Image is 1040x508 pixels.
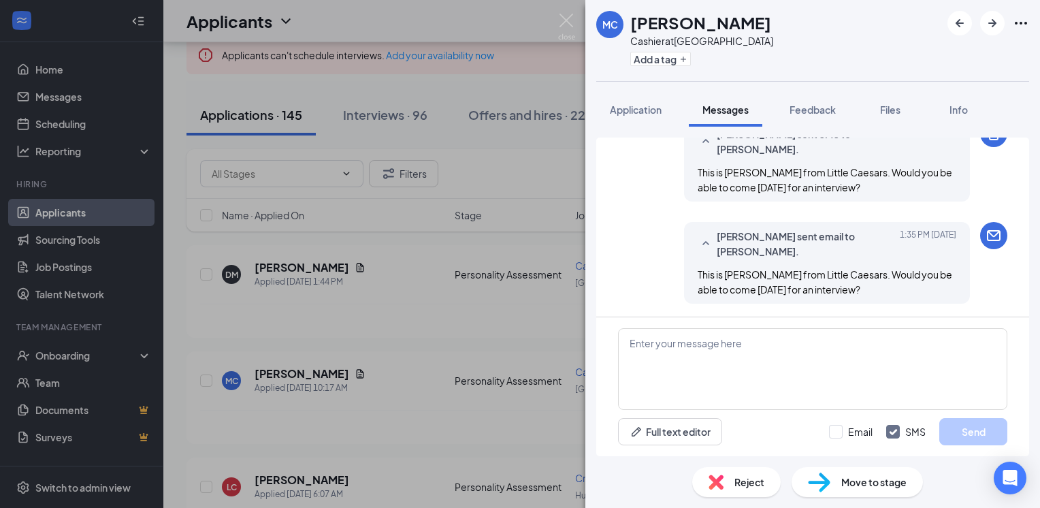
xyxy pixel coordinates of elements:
[900,229,956,259] span: [DATE] 1:35 PM
[702,104,749,116] span: Messages
[698,268,952,296] span: This is [PERSON_NAME] from Little Caesars. Would you be able to come [DATE] for an interview?
[980,11,1005,35] button: ArrowRight
[984,15,1001,31] svg: ArrowRight
[717,127,895,157] span: [PERSON_NAME] sent SMS to [PERSON_NAME].
[880,104,900,116] span: Files
[698,166,952,193] span: This is [PERSON_NAME] from Little Caesars. Would you be able to come [DATE] for an interview?
[630,34,773,48] div: Cashier at [GEOGRAPHIC_DATA]
[602,18,618,31] div: MC
[630,11,771,34] h1: [PERSON_NAME]
[698,133,714,150] svg: SmallChevronUp
[947,11,972,35] button: ArrowLeftNew
[630,52,691,66] button: PlusAdd a tag
[952,15,968,31] svg: ArrowLeftNew
[790,104,836,116] span: Feedback
[1013,15,1029,31] svg: Ellipses
[949,104,968,116] span: Info
[717,229,895,259] span: [PERSON_NAME] sent email to [PERSON_NAME].
[986,227,1002,244] svg: Email
[698,236,714,252] svg: SmallChevronUp
[734,475,764,490] span: Reject
[618,418,722,445] button: Full text editorPen
[679,55,687,63] svg: Plus
[994,462,1026,494] div: Open Intercom Messenger
[939,418,1007,445] button: Send
[610,104,662,116] span: Application
[900,127,956,157] span: [DATE] 1:35 PM
[630,425,643,439] svg: Pen
[841,475,907,490] span: Move to stage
